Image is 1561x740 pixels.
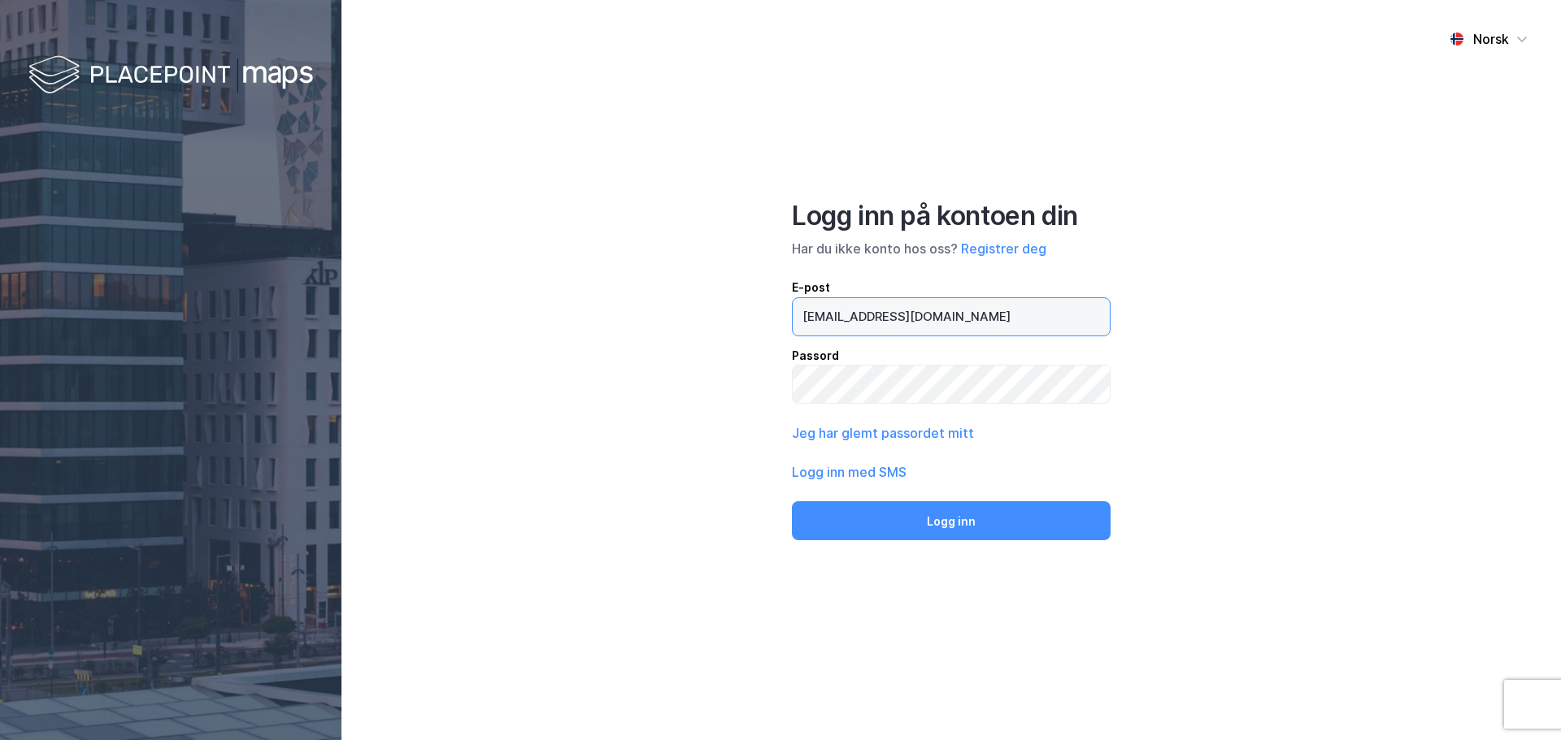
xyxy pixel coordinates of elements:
div: Har du ikke konto hos oss? [792,239,1111,258]
img: logo-white.f07954bde2210d2a523dddb988cd2aa7.svg [28,52,313,100]
button: Registrer deg [961,239,1046,258]
div: E-post [792,278,1111,297]
button: Jeg har glemt passordet mitt [792,423,974,443]
button: Logg inn [792,501,1111,540]
div: Passord [792,346,1111,366]
div: Norsk [1473,29,1509,49]
button: Logg inn med SMS [792,462,907,482]
div: Logg inn på kontoen din [792,200,1111,232]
